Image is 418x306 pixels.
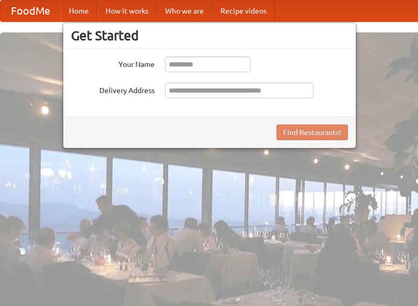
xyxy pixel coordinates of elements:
a: Recipe videos [212,1,275,21]
a: Who we are [157,1,212,21]
a: Home [61,1,97,21]
h3: Get Started [71,28,348,43]
a: How it works [97,1,157,21]
label: Your Name [71,56,155,70]
label: Delivery Address [71,83,155,96]
button: Find Restaurants! [276,124,348,140]
a: FoodMe [1,1,61,21]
